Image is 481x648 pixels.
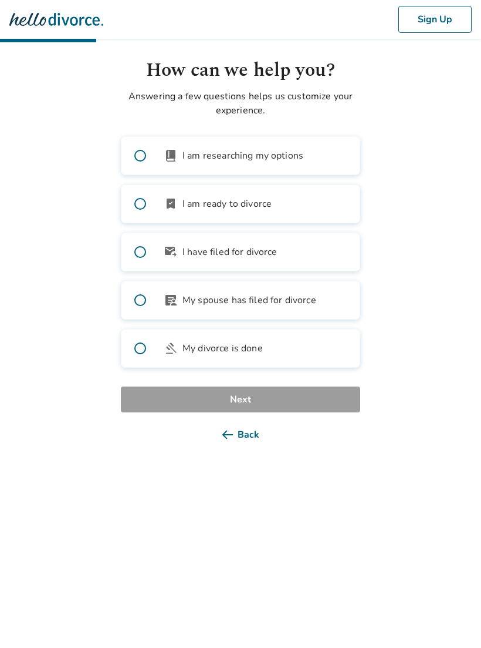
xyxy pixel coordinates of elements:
[121,89,360,117] p: Answering a few questions helps us customize your experience.
[121,387,360,412] button: Next
[121,422,360,448] button: Back
[182,197,272,211] span: I am ready to divorce
[164,197,178,211] span: bookmark_check
[182,293,316,307] span: My spouse has filed for divorce
[164,293,178,307] span: article_person
[422,592,481,648] iframe: Chat Widget
[164,341,178,355] span: gavel
[121,56,360,85] h1: How can we help you?
[9,8,103,31] img: Hello Divorce Logo
[182,341,263,355] span: My divorce is done
[182,245,277,259] span: I have filed for divorce
[164,149,178,163] span: book_2
[164,245,178,259] span: outgoing_mail
[398,6,472,33] button: Sign Up
[182,149,303,163] span: I am researching my options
